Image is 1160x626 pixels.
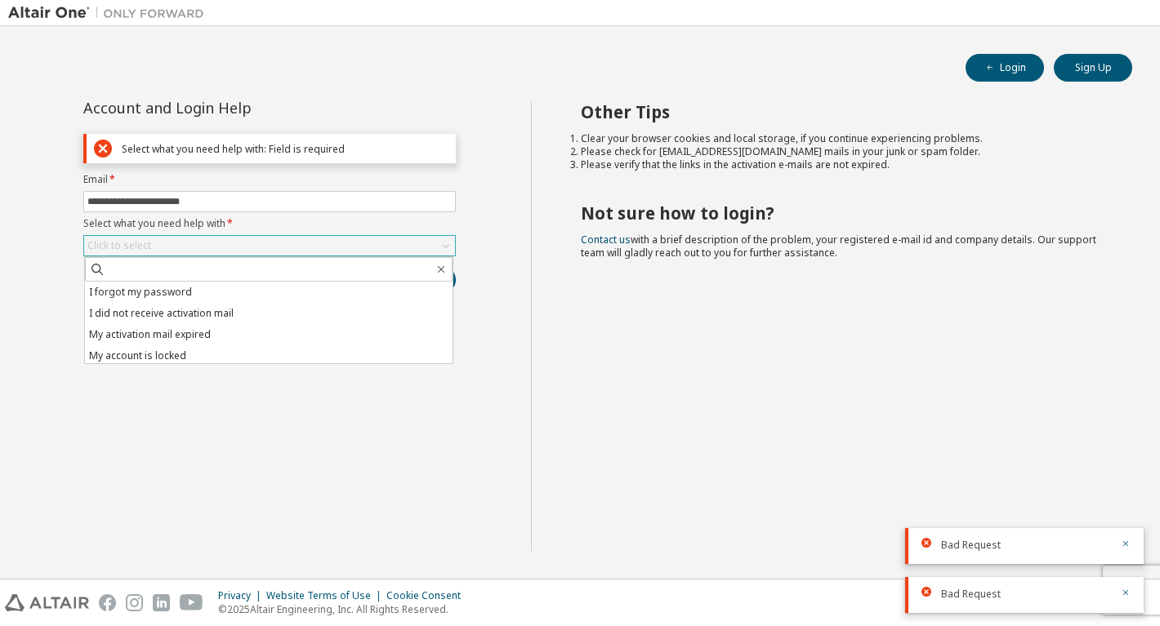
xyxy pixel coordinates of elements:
[966,54,1044,82] button: Login
[83,217,456,230] label: Select what you need help with
[126,594,143,611] img: instagram.svg
[180,594,203,611] img: youtube.svg
[85,282,453,303] li: I forgot my password
[83,173,456,186] label: Email
[99,594,116,611] img: facebook.svg
[218,589,266,602] div: Privacy
[266,589,386,602] div: Website Terms of Use
[5,594,89,611] img: altair_logo.svg
[941,539,1001,552] span: Bad Request
[941,588,1001,601] span: Bad Request
[581,132,1104,145] li: Clear your browser cookies and local storage, if you continue experiencing problems.
[386,589,471,602] div: Cookie Consent
[1054,54,1132,82] button: Sign Up
[581,202,1104,224] h2: Not sure how to login?
[218,602,471,616] p: © 2025 Altair Engineering, Inc. All Rights Reserved.
[153,594,170,611] img: linkedin.svg
[84,236,455,255] div: Click to select
[581,233,631,246] a: Contact us
[8,5,212,21] img: Altair One
[122,143,448,155] div: Select what you need help with: Field is required
[83,101,381,114] div: Account and Login Help
[581,158,1104,171] li: Please verify that the links in the activation e-mails are not expired.
[87,239,151,252] div: Click to select
[581,101,1104,122] h2: Other Tips
[581,233,1096,260] span: with a brief description of the problem, your registered e-mail id and company details. Our suppo...
[581,145,1104,158] li: Please check for [EMAIL_ADDRESS][DOMAIN_NAME] mails in your junk or spam folder.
